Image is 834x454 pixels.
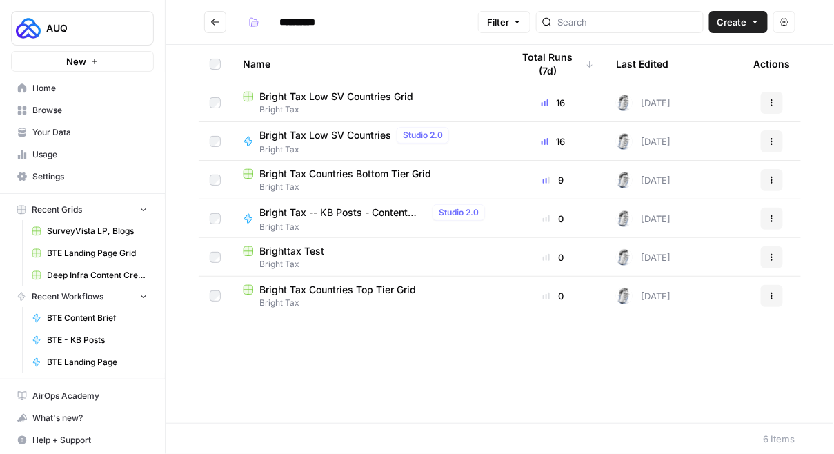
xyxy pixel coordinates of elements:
span: Recent Grids [32,204,82,216]
span: Browse [32,104,148,117]
div: [DATE] [616,288,671,304]
span: Bright Tax [243,103,490,116]
span: Home [32,82,148,95]
span: AUQ [46,21,130,35]
span: BTE - KB Posts [47,334,148,346]
img: AUQ Logo [16,16,41,41]
span: Help + Support [32,434,148,446]
span: Bright Tax [243,181,490,193]
div: 0 [513,250,594,264]
a: BTE Content Brief [26,307,154,329]
span: Settings [32,170,148,183]
span: Deep Infra Content Creation [47,269,148,282]
span: SurveyVista LP, Blogs [47,225,148,237]
span: Bright Tax [259,144,455,156]
a: Bright Tax -- KB Posts - Content BriefStudio 2.0Bright Tax [243,204,490,233]
img: 28dbpmxwbe1lgts1kkshuof3rm4g [616,133,633,150]
button: Go back [204,11,226,33]
a: Browse [11,99,154,121]
a: BTE Landing Page Grid [26,242,154,264]
div: 0 [513,212,594,226]
div: [DATE] [616,95,671,111]
div: Last Edited [616,45,668,83]
a: BTE - KB Posts [26,329,154,351]
span: Studio 2.0 [439,206,479,219]
a: Bright Tax Countries Bottom Tier GridBright Tax [243,167,490,193]
button: Workspace: AUQ [11,11,154,46]
span: Filter [487,15,509,29]
div: 0 [513,289,594,303]
span: Bright Tax Low SV Countries [259,128,391,142]
button: What's new? [11,407,154,429]
div: [DATE] [616,210,671,227]
span: Bright Tax [243,297,490,309]
button: Recent Grids [11,199,154,220]
button: Help + Support [11,429,154,451]
span: BTE Landing Page [47,356,148,368]
a: Brighttax TestBright Tax [243,244,490,270]
span: Brighttax Test [259,244,324,258]
span: Usage [32,148,148,161]
div: 6 Items [764,432,795,446]
span: Bright Tax Low SV Countries Grid [259,90,413,103]
img: 28dbpmxwbe1lgts1kkshuof3rm4g [616,95,633,111]
div: Total Runs (7d) [513,45,594,83]
button: New [11,51,154,72]
span: Your Data [32,126,148,139]
a: Settings [11,166,154,188]
a: Deep Infra Content Creation [26,264,154,286]
span: Create [717,15,747,29]
div: 16 [513,135,594,148]
button: Create [709,11,768,33]
img: 28dbpmxwbe1lgts1kkshuof3rm4g [616,210,633,227]
a: Your Data [11,121,154,144]
a: BTE Landing Page [26,351,154,373]
div: What's new? [12,408,153,428]
div: 16 [513,96,594,110]
button: Recent Workflows [11,286,154,307]
span: Bright Tax Countries Bottom Tier Grid [259,167,431,181]
a: Bright Tax Low SV CountriesStudio 2.0Bright Tax [243,127,490,156]
div: [DATE] [616,133,671,150]
span: BTE Content Brief [47,312,148,324]
div: [DATE] [616,172,671,188]
span: BTE Landing Page Grid [47,247,148,259]
img: 28dbpmxwbe1lgts1kkshuof3rm4g [616,172,633,188]
span: Bright Tax -- KB Posts - Content Brief [259,206,427,219]
a: Home [11,77,154,99]
span: AirOps Academy [32,390,148,402]
span: Bright Tax [243,258,490,270]
span: Bright Tax Countries Top Tier Grid [259,283,416,297]
div: Actions [754,45,791,83]
a: SurveyVista LP, Blogs [26,220,154,242]
span: Recent Workflows [32,290,103,303]
div: [DATE] [616,249,671,266]
div: 9 [513,173,594,187]
a: AirOps Academy [11,385,154,407]
input: Search [557,15,697,29]
span: Bright Tax [259,221,490,233]
button: Filter [478,11,530,33]
a: Bright Tax Countries Top Tier GridBright Tax [243,283,490,309]
img: 28dbpmxwbe1lgts1kkshuof3rm4g [616,249,633,266]
span: Studio 2.0 [403,129,443,141]
span: New [66,55,86,68]
div: Name [243,45,490,83]
img: 28dbpmxwbe1lgts1kkshuof3rm4g [616,288,633,304]
a: Usage [11,144,154,166]
a: Bright Tax Low SV Countries GridBright Tax [243,90,490,116]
